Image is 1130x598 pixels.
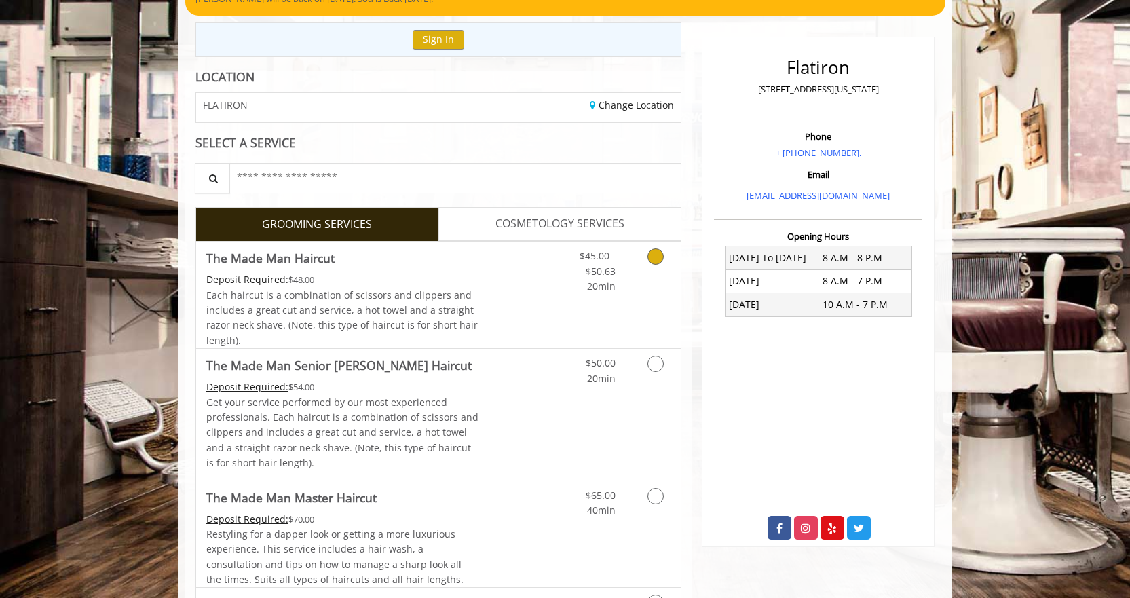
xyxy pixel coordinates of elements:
b: The Made Man Senior [PERSON_NAME] Haircut [206,356,472,375]
button: Sign In [413,30,464,50]
span: COSMETOLOGY SERVICES [495,215,624,233]
p: [STREET_ADDRESS][US_STATE] [717,82,919,96]
td: 8 A.M - 8 P.M [818,246,912,269]
h2: Flatiron [717,58,919,77]
h3: Email [717,170,919,179]
td: 8 A.M - 7 P.M [818,269,912,293]
div: $54.00 [206,379,479,394]
a: [EMAIL_ADDRESS][DOMAIN_NAME] [747,189,890,202]
a: Change Location [590,98,674,111]
td: [DATE] [725,293,818,316]
td: [DATE] To [DATE] [725,246,818,269]
span: $45.00 - $50.63 [580,249,616,277]
span: 20min [587,280,616,293]
h3: Opening Hours [714,231,922,241]
span: This service needs some Advance to be paid before we block your appointment [206,380,288,393]
b: LOCATION [195,69,255,85]
span: $65.00 [586,489,616,502]
span: Restyling for a dapper look or getting a more luxurious experience. This service includes a hair ... [206,527,464,586]
div: $48.00 [206,272,479,287]
td: [DATE] [725,269,818,293]
span: This service needs some Advance to be paid before we block your appointment [206,512,288,525]
p: Get your service performed by our most experienced professionals. Each haircut is a combination o... [206,395,479,471]
td: 10 A.M - 7 P.M [818,293,912,316]
span: $50.00 [586,356,616,369]
span: FLATIRON [203,100,248,110]
div: $70.00 [206,512,479,527]
button: Service Search [195,163,230,193]
span: GROOMING SERVICES [262,216,372,233]
h3: Phone [717,132,919,141]
a: + [PHONE_NUMBER]. [776,147,861,159]
span: 20min [587,372,616,385]
b: The Made Man Master Haircut [206,488,377,507]
div: SELECT A SERVICE [195,136,682,149]
b: The Made Man Haircut [206,248,335,267]
span: 40min [587,504,616,517]
span: Each haircut is a combination of scissors and clippers and includes a great cut and service, a ho... [206,288,478,347]
span: This service needs some Advance to be paid before we block your appointment [206,273,288,286]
